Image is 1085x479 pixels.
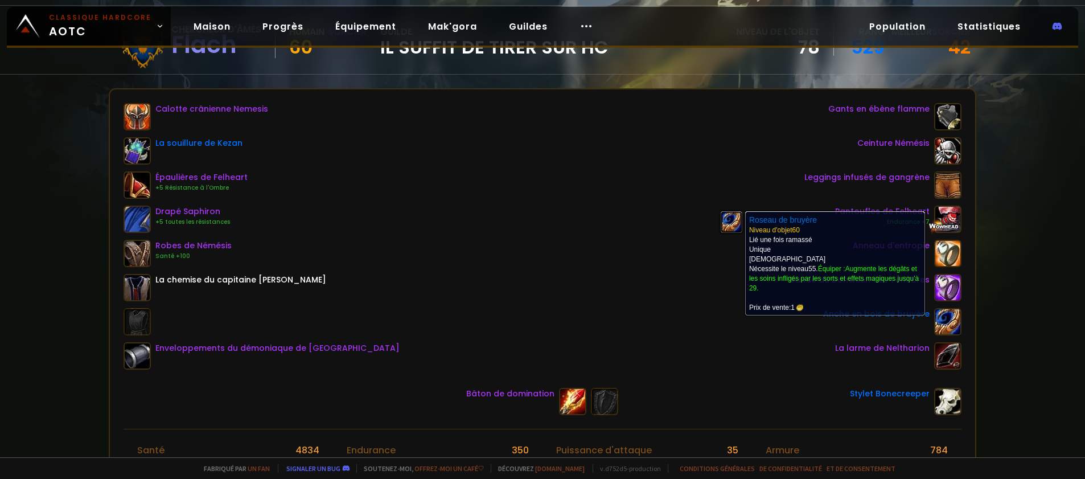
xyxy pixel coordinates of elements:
img: article-3342 [124,274,151,301]
font: Stylet Bonecreeper [850,388,930,399]
a: Signaler un bug [286,464,340,473]
img: article-18842 [559,388,586,415]
font: Statistiques [957,20,1021,33]
a: de confidentialité [759,464,822,473]
font: Endurance [347,444,396,457]
font: offrez-moi un café [414,464,478,473]
font: production [629,464,661,473]
font: - [627,464,629,473]
a: [DOMAIN_NAME] [535,464,585,473]
font: +5 toutes les résistances [155,218,230,226]
font: 60 [792,226,800,234]
font: Découvrez [498,464,534,473]
img: article-16929 [124,103,151,130]
img: article-19379 [934,342,961,370]
img: article-16933 [934,137,961,165]
font: Équiper : [818,265,845,273]
font: Prix ​​de vente: [749,304,791,312]
font: Pantoufles de Felheart [835,206,930,217]
img: article-19133 [934,171,961,199]
a: Population [860,15,935,38]
font: Bâton de domination [466,388,554,399]
a: Classique HardcoreAOTC [7,7,171,46]
img: article-12930 [934,308,961,335]
a: offrez-moi un café [414,464,484,473]
a: Maison [184,15,240,38]
font: Niveau d'objet [749,226,792,234]
a: Progrès [253,15,313,38]
a: un fan [248,464,270,473]
img: article-18543 [934,240,961,267]
a: Statistiques [948,15,1030,38]
font: Gants en ébène flamme [828,103,930,114]
font: Guildes [509,20,548,33]
font: Ceinture Némésis [857,137,930,149]
font: 35 [727,444,738,457]
font: Roseau de bruyère [749,215,817,224]
font: Leggings infusés de gangrène [804,171,930,183]
a: Équipement [326,15,405,38]
font: 1 [791,304,795,312]
font: La larme de Neltharion [835,342,930,354]
font: Fabriqué par [204,464,246,473]
font: Mak'gora [428,20,477,33]
img: article-17078 [124,206,151,233]
img: article-16807 [124,171,151,199]
font: Population [869,20,926,33]
img: article-19604 [124,137,151,165]
a: 529 [848,39,885,56]
font: Robes de Némésis [155,240,232,251]
a: Mak'gora [419,15,486,38]
font: +5 Résistance à l'Ombre [155,183,229,192]
font: Calotte crânienne Nemesis [155,103,268,114]
font: La souillure de Kezan [155,137,243,149]
font: Maison [194,20,231,33]
font: Soutenez-moi, [364,464,413,473]
img: article-19434 [934,274,961,301]
font: Équipement [335,20,396,33]
img: article-19848 [124,342,151,370]
font: [DEMOGRAPHIC_DATA] [749,255,825,263]
font: Enveloppements du démoniaque de [GEOGRAPHIC_DATA] [155,342,400,354]
font: Santé +100 [155,252,190,260]
font: 350 [512,444,529,457]
img: article-16931 [124,240,151,267]
font: Puissance d'attaque [556,444,652,457]
font: Drapé Saphiron [155,206,220,217]
font: AOTC [49,23,87,39]
img: article-19407 [934,103,961,130]
font: Unique [749,245,771,253]
font: Lié une fois ramassé [749,236,812,244]
font: Nécessite le niveau [749,265,808,273]
a: Guildes [500,15,557,38]
img: article-13938 [934,388,961,415]
font: Classique Hardcore [49,13,151,22]
font: Armure [766,444,799,457]
a: Conditions générales [680,464,755,473]
font: Épaulières de Felheart [155,171,248,183]
font: 55. [808,265,818,273]
font: d752d5 [605,464,627,473]
font: La chemise du capitaine [PERSON_NAME] [155,274,326,285]
font: 784 [930,444,948,457]
font: Santé [137,444,165,457]
a: et de consentement [827,464,895,473]
font: 4834 [295,444,319,457]
a: Augmente les dégâts et les soins infligés par les sorts et effets magiques jusqu'à 29. [749,265,919,292]
font: Progrès [262,20,303,33]
font: v. [600,464,605,473]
